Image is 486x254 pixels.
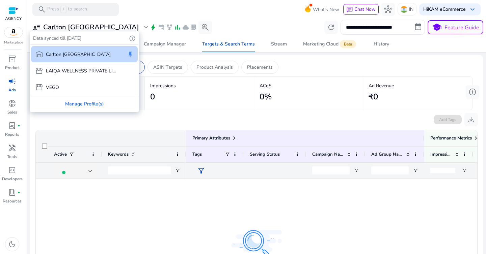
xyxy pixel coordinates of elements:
span: storefront [35,67,43,75]
p: LAIQA WELLNESS PRIVATE LI... [46,67,116,74]
div: Manage Profile(s) [30,96,138,112]
span: storefront [35,83,43,91]
span: warehouse [35,50,43,58]
p: VEGO [46,84,59,91]
span: info [129,35,136,42]
span: keep [127,51,134,58]
p: Carlton [GEOGRAPHIC_DATA] [46,51,111,58]
p: Data synced till [DATE] [33,35,81,42]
